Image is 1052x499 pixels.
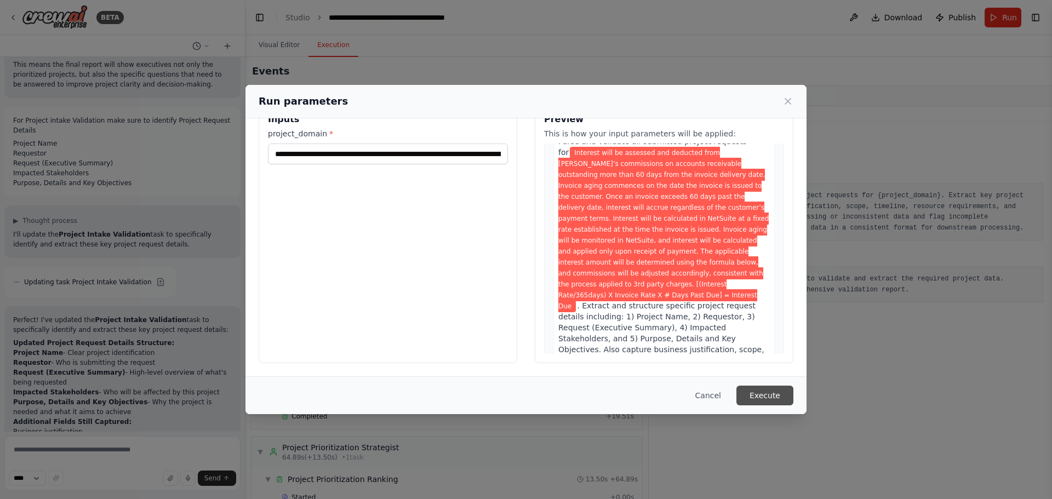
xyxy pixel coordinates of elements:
span: . Extract and structure specific project request details including: 1) Project Name, 2) Requestor... [558,301,764,409]
h2: Run parameters [259,94,348,109]
button: Cancel [687,386,730,405]
span: Variable: project_domain [558,147,769,312]
button: Execute [736,386,793,405]
span: Parse and validate all submitted project requests for [558,137,747,157]
h3: Inputs [268,113,508,126]
label: project_domain [268,128,508,139]
p: This is how your input parameters will be applied: [544,128,784,139]
h3: Preview [544,113,784,126]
